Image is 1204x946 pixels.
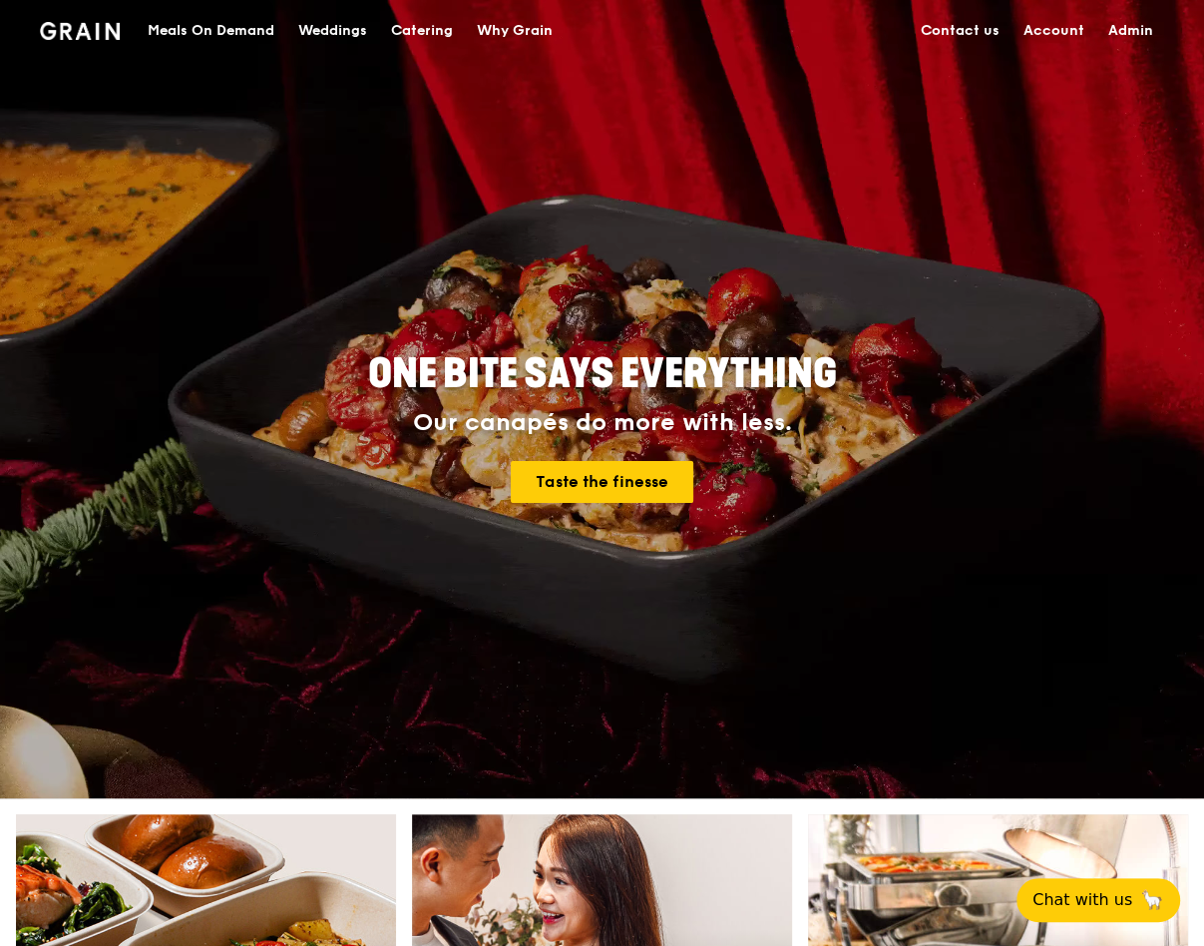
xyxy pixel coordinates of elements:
span: Chat with us [1032,888,1132,912]
a: Catering [379,1,465,61]
a: Taste the finesse [511,461,693,503]
button: Chat with us🦙 [1016,878,1180,922]
div: Our canapés do more with less. [243,409,962,437]
a: Admin [1096,1,1165,61]
a: Weddings [286,1,379,61]
div: Catering [391,1,453,61]
span: 🦙 [1140,888,1164,912]
span: ONE BITE SAYS EVERYTHING [368,350,837,398]
div: Meals On Demand [148,1,274,61]
a: Contact us [909,1,1011,61]
div: Why Grain [477,1,553,61]
a: Account [1011,1,1096,61]
img: Grain [40,22,121,40]
a: Why Grain [465,1,565,61]
div: Weddings [298,1,367,61]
